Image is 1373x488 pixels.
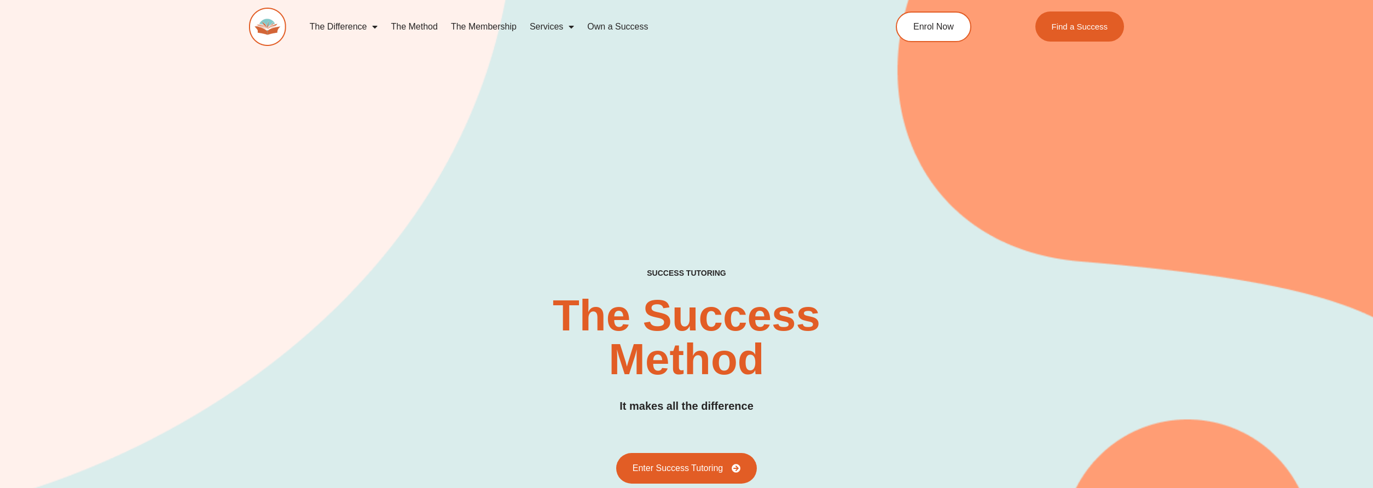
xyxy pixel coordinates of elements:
[633,464,723,473] span: Enter Success Tutoring
[1052,22,1108,31] span: Find a Success
[619,398,754,415] h3: It makes all the difference
[384,14,444,39] a: The Method
[557,269,816,278] h4: SUCCESS TUTORING​
[444,14,523,39] a: The Membership
[896,11,971,42] a: Enrol Now
[303,14,385,39] a: The Difference
[913,22,954,31] span: Enrol Now
[616,453,757,484] a: Enter Success Tutoring
[489,294,885,381] h2: The Success Method
[1035,11,1125,42] a: Find a Success
[523,14,581,39] a: Services
[581,14,654,39] a: Own a Success
[303,14,846,39] nav: Menu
